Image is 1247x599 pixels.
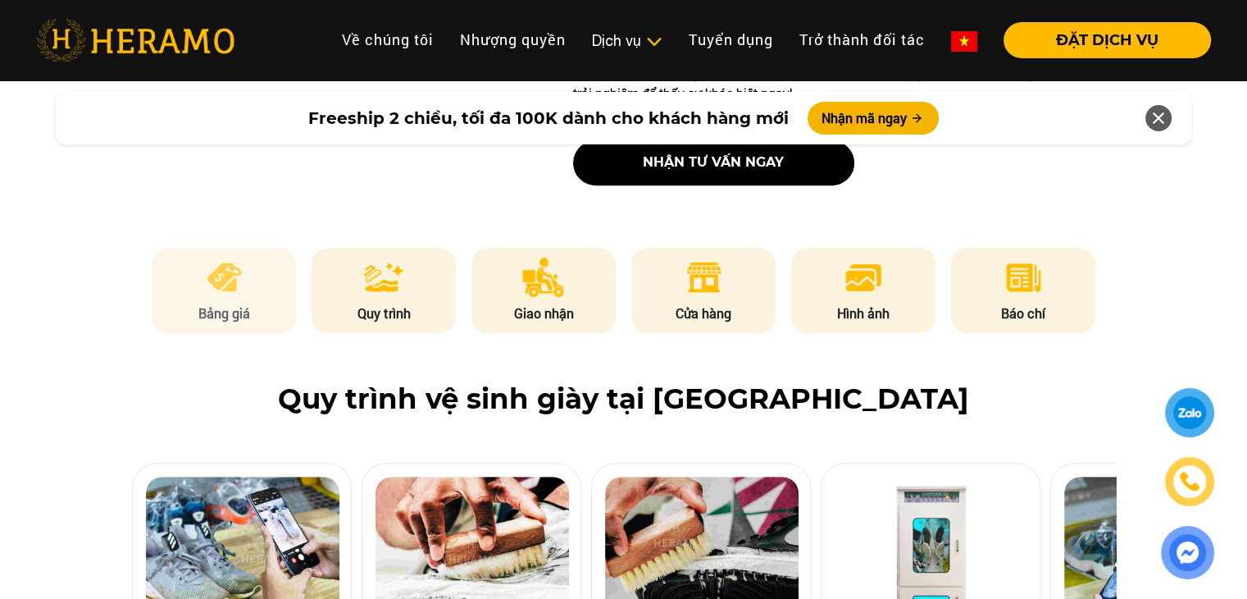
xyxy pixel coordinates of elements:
[471,304,616,323] p: Giao nhận
[36,382,1211,416] h2: Quy trình vệ sinh giày tại [GEOGRAPHIC_DATA]
[791,304,935,323] p: Hình ảnh
[631,304,776,323] p: Cửa hàng
[1180,472,1199,492] img: phone-icon
[204,258,244,297] img: pricing.png
[684,258,724,297] img: store.png
[364,258,403,297] img: process.png
[951,31,977,52] img: vn-flag.png
[990,33,1211,48] a: ĐẶT DỊCH VỤ
[1167,460,1212,504] a: phone-icon
[447,22,579,57] a: Nhượng quyền
[1004,22,1211,58] button: ĐẶT DỊCH VỤ
[36,19,234,62] img: heramo-logo.png
[329,22,447,57] a: Về chúng tôi
[1004,258,1044,297] img: news.png
[645,34,662,50] img: subToggleIcon
[951,304,1095,323] p: Báo chí
[592,30,662,52] div: Dịch vụ
[522,258,565,297] img: delivery.png
[307,106,788,130] span: Freeship 2 chiều, tối đa 100K dành cho khách hàng mới
[676,22,786,57] a: Tuyển dụng
[312,304,456,323] p: Quy trình
[152,304,296,323] p: Bảng giá
[808,102,939,135] button: Nhận mã ngay
[573,140,854,185] button: nhận tư vấn ngay
[786,22,938,57] a: Trở thành đối tác
[844,258,883,297] img: image.png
